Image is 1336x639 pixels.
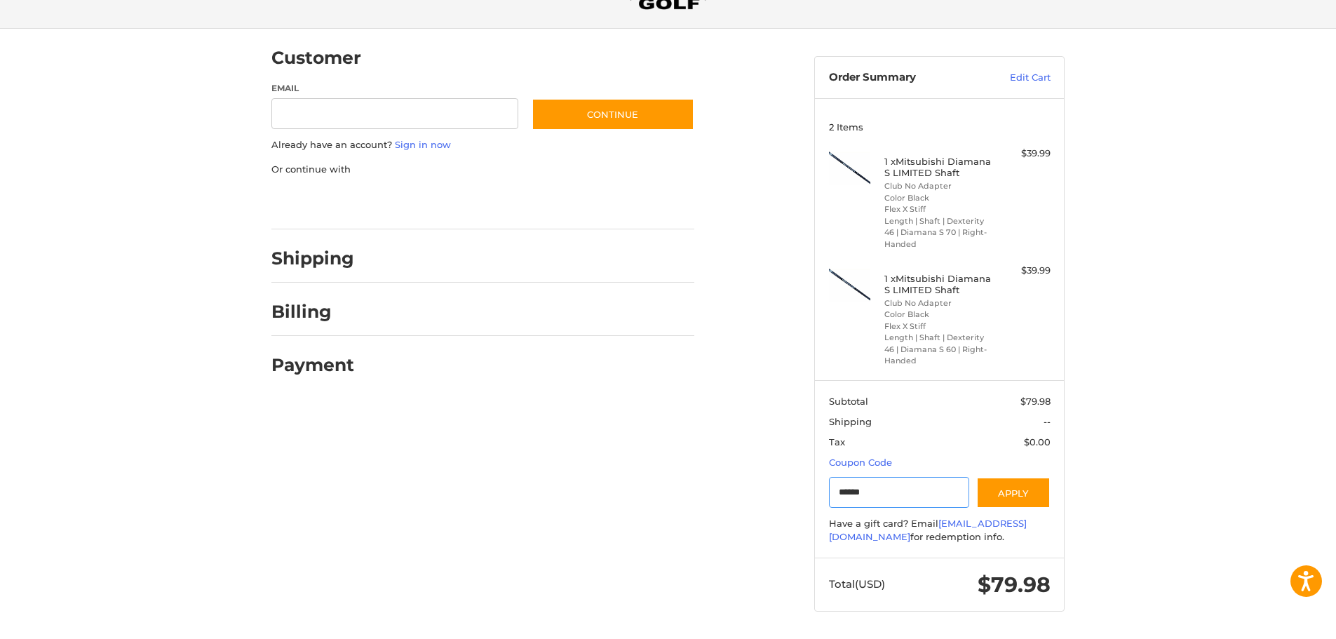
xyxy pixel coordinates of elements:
[1020,396,1051,407] span: $79.98
[829,577,885,591] span: Total (USD)
[978,572,1051,598] span: $79.98
[505,190,610,215] iframe: PayPal-venmo
[271,248,354,269] h2: Shipping
[271,354,354,376] h2: Payment
[884,332,992,367] li: Length | Shaft | Dexterity 46 | Diamana S 60 | Right-Handed
[829,436,845,448] span: Tax
[267,190,372,215] iframe: PayPal-paypal
[829,517,1051,544] div: Have a gift card? Email for redemption info.
[884,156,992,179] h4: 1 x Mitsubishi Diamana S LIMITED Shaft
[884,321,992,332] li: Flex X Stiff
[1024,436,1051,448] span: $0.00
[884,180,992,192] li: Club No Adapter
[829,71,980,85] h3: Order Summary
[395,139,451,150] a: Sign in now
[271,301,353,323] h2: Billing
[271,82,518,95] label: Email
[976,477,1051,509] button: Apply
[829,477,970,509] input: Gift Certificate or Coupon Code
[884,297,992,309] li: Club No Adapter
[884,273,992,296] h4: 1 x Mitsubishi Diamana S LIMITED Shaft
[829,457,892,468] a: Coupon Code
[271,47,361,69] h2: Customer
[884,309,992,321] li: Color Black
[995,264,1051,278] div: $39.99
[271,163,694,177] p: Or continue with
[884,215,992,250] li: Length | Shaft | Dexterity 46 | Diamana S 70 | Right-Handed
[829,416,872,427] span: Shipping
[386,190,491,215] iframe: PayPal-paylater
[884,203,992,215] li: Flex X Stiff
[829,396,868,407] span: Subtotal
[271,138,694,152] p: Already have an account?
[532,98,694,130] button: Continue
[995,147,1051,161] div: $39.99
[980,71,1051,85] a: Edit Cart
[1044,416,1051,427] span: --
[884,192,992,204] li: Color Black
[829,121,1051,133] h3: 2 Items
